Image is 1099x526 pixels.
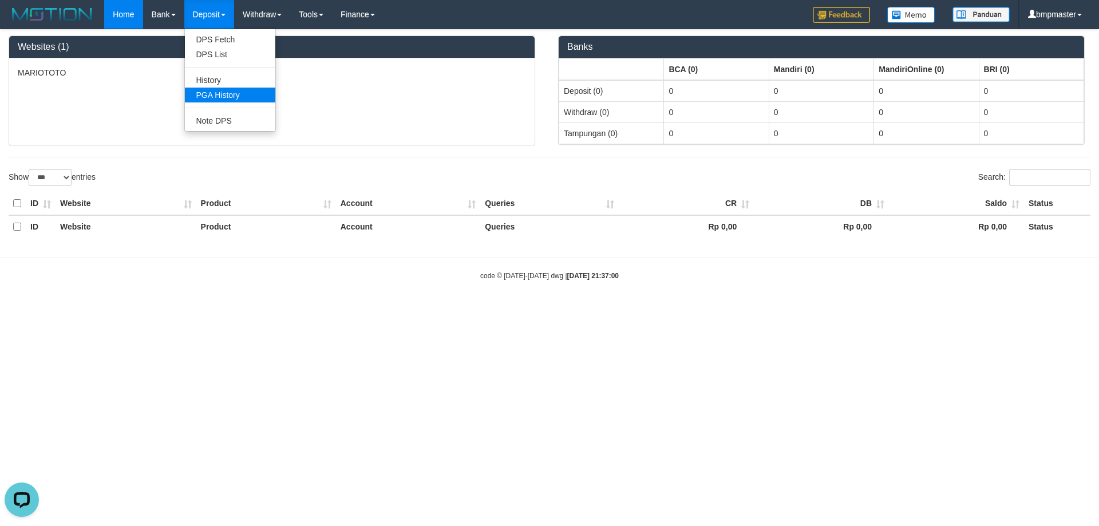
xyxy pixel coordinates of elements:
[336,192,480,215] th: Account
[5,5,39,39] button: Open LiveChat chat widget
[754,192,889,215] th: DB
[769,101,873,122] td: 0
[196,192,336,215] th: Product
[979,122,1084,144] td: 0
[567,42,1076,52] h3: Banks
[559,58,664,80] th: Group: activate to sort column ascending
[664,122,769,144] td: 0
[769,122,873,144] td: 0
[559,101,664,122] td: Withdraw (0)
[185,88,275,102] a: PGA History
[874,58,979,80] th: Group: activate to sort column ascending
[9,6,96,23] img: MOTION_logo.png
[29,169,72,186] select: Showentries
[559,122,664,144] td: Tampungan (0)
[559,80,664,102] td: Deposit (0)
[754,215,889,238] th: Rp 0,00
[889,215,1024,238] th: Rp 0,00
[979,80,1084,102] td: 0
[56,192,196,215] th: Website
[185,73,275,88] a: History
[952,7,1010,22] img: panduan.png
[9,169,96,186] label: Show entries
[480,272,619,280] small: code © [DATE]-[DATE] dwg |
[185,32,275,47] a: DPS Fetch
[664,101,769,122] td: 0
[1024,192,1090,215] th: Status
[185,47,275,62] a: DPS List
[874,101,979,122] td: 0
[196,215,336,238] th: Product
[18,67,526,78] p: MARIOTOTO
[769,58,873,80] th: Group: activate to sort column ascending
[979,101,1084,122] td: 0
[336,215,480,238] th: Account
[1024,215,1090,238] th: Status
[887,7,935,23] img: Button%20Memo.svg
[874,122,979,144] td: 0
[664,58,769,80] th: Group: activate to sort column ascending
[813,7,870,23] img: Feedback.jpg
[26,215,56,238] th: ID
[1009,169,1090,186] input: Search:
[874,80,979,102] td: 0
[889,192,1024,215] th: Saldo
[619,215,754,238] th: Rp 0,00
[769,80,873,102] td: 0
[619,192,754,215] th: CR
[18,42,526,52] h3: Websites (1)
[56,215,196,238] th: Website
[978,169,1090,186] label: Search:
[185,113,275,128] a: Note DPS
[480,192,619,215] th: Queries
[26,192,56,215] th: ID
[567,272,619,280] strong: [DATE] 21:37:00
[664,80,769,102] td: 0
[979,58,1084,80] th: Group: activate to sort column ascending
[480,215,619,238] th: Queries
